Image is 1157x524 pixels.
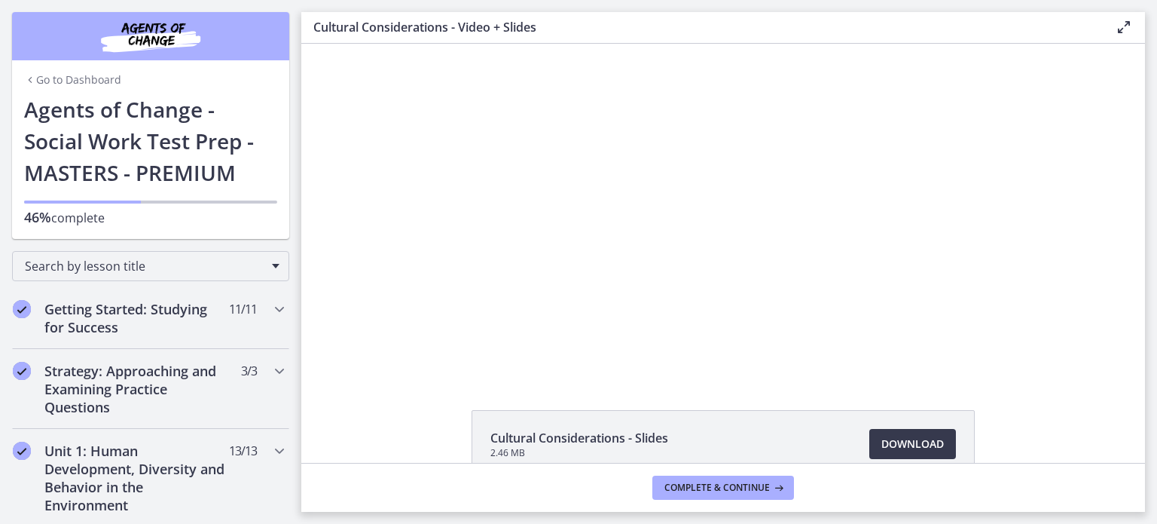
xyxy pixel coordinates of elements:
span: 2.46 MB [490,447,668,459]
h2: Unit 1: Human Development, Diversity and Behavior in the Environment [44,442,228,514]
span: Complete & continue [664,482,770,494]
span: 46% [24,208,51,226]
span: 11 / 11 [229,300,257,318]
h1: Agents of Change - Social Work Test Prep - MASTERS - PREMIUM [24,93,277,188]
h2: Strategy: Approaching and Examining Practice Questions [44,362,228,416]
img: Agents of Change [60,18,241,54]
iframe: Video Lesson [301,44,1145,375]
i: Completed [13,442,31,460]
span: Cultural Considerations - Slides [490,429,668,447]
span: 13 / 13 [229,442,257,460]
a: Download [869,429,956,459]
a: Go to Dashboard [24,72,121,87]
i: Completed [13,362,31,380]
div: Search by lesson title [12,251,289,281]
h3: Cultural Considerations - Video + Slides [313,18,1091,36]
p: complete [24,208,277,227]
h2: Getting Started: Studying for Success [44,300,228,336]
i: Completed [13,300,31,318]
span: Download [881,435,944,453]
span: 3 / 3 [241,362,257,380]
button: Complete & continue [652,476,794,500]
span: Search by lesson title [25,258,264,274]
